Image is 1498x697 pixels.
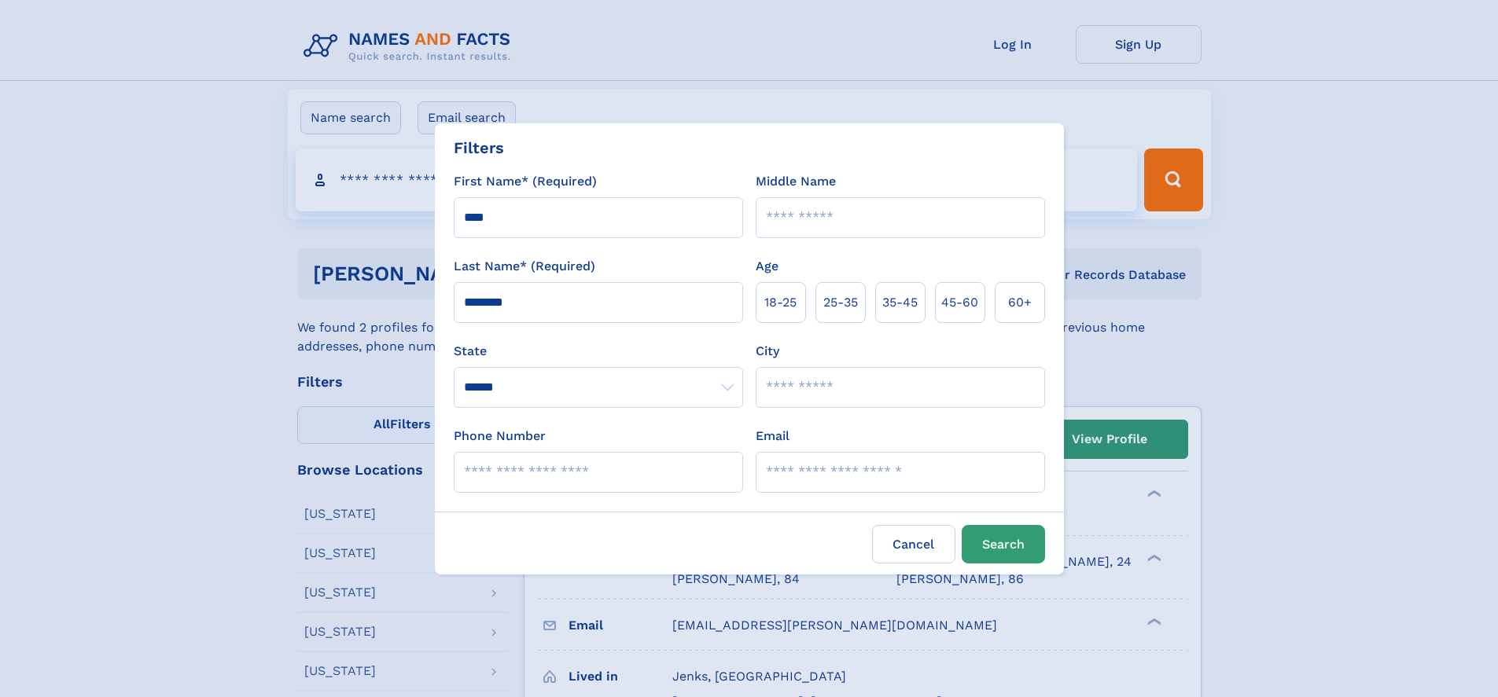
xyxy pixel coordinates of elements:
label: First Name* (Required) [454,172,597,191]
span: 35‑45 [882,293,918,312]
span: 45‑60 [941,293,978,312]
span: 18‑25 [764,293,797,312]
label: Last Name* (Required) [454,257,595,276]
label: Middle Name [756,172,836,191]
label: State [454,342,743,361]
div: Filters [454,136,504,160]
label: Phone Number [454,427,546,446]
span: 60+ [1008,293,1032,312]
label: City [756,342,779,361]
span: 25‑35 [823,293,858,312]
label: Email [756,427,789,446]
label: Age [756,257,778,276]
button: Search [962,525,1045,563]
label: Cancel [872,525,955,563]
